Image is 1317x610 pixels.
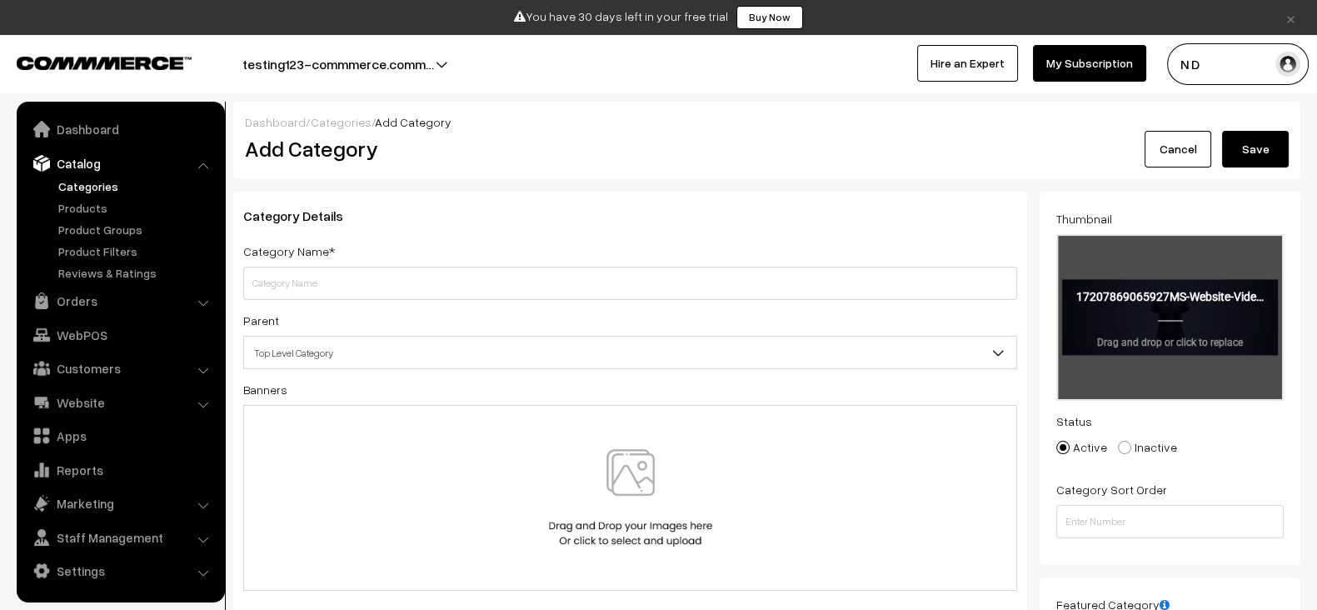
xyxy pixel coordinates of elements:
[243,207,363,224] span: Category Details
[243,381,287,398] label: Banners
[21,421,219,451] a: Apps
[54,177,219,195] a: Categories
[1280,7,1302,27] a: ×
[17,57,192,69] img: COMMMERCE
[21,556,219,586] a: Settings
[1145,131,1211,167] a: Cancel
[54,221,219,238] a: Product Groups
[1167,43,1309,85] button: N D
[1056,210,1112,227] label: Thumbnail
[1033,45,1146,82] a: My Subscription
[21,387,219,417] a: Website
[54,242,219,260] a: Product Filters
[1275,52,1300,77] img: user
[917,45,1018,82] a: Hire an Expert
[21,148,219,178] a: Catalog
[21,488,219,518] a: Marketing
[21,320,219,350] a: WebPOS
[243,267,1017,300] input: Category Name
[1056,412,1092,430] label: Status
[245,115,306,129] a: Dashboard
[736,6,803,29] a: Buy Now
[6,6,1311,29] div: You have 30 days left in your free trial
[1056,438,1107,456] label: Active
[184,43,492,85] button: testing123-commmerce.comm…
[21,455,219,485] a: Reports
[311,115,372,129] a: Categories
[375,115,451,129] span: Add Category
[243,336,1017,369] span: Top Level Category
[54,264,219,282] a: Reviews & Ratings
[244,338,1016,367] span: Top Level Category
[1056,481,1167,498] label: Category Sort Order
[21,522,219,552] a: Staff Management
[1056,505,1284,538] input: Enter Number
[21,353,219,383] a: Customers
[1118,438,1177,456] label: Inactive
[17,52,162,72] a: COMMMERCE
[243,242,335,260] label: Category Name*
[245,136,1021,162] h2: Add Category
[21,114,219,144] a: Dashboard
[21,286,219,316] a: Orders
[1222,131,1289,167] button: Save
[245,113,1289,131] div: / /
[243,312,279,329] label: Parent
[54,199,219,217] a: Products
